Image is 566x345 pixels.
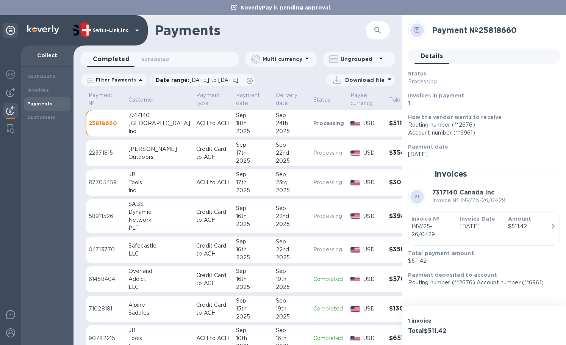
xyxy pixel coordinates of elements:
b: Payments [27,101,53,107]
img: USD [350,277,361,282]
p: ACH to ACH [196,334,230,342]
button: Invoice №INV/25-26/0429Invoice Date[DATE]Amount$511.42 [408,212,560,246]
div: Tools [128,334,190,342]
p: USD [363,334,383,342]
div: Network [128,216,190,224]
div: 23rd [276,179,307,187]
div: 17th [236,179,270,187]
p: [DATE] [460,223,502,231]
div: Sep [236,204,270,212]
p: Completed [313,275,344,283]
p: Credit Card to ACH [196,301,230,317]
h3: $354.01 [389,149,420,157]
div: 2025 [276,283,307,291]
p: Payment type [196,91,220,107]
span: Scheduled [142,55,169,63]
b: Payment deposited to account [408,272,497,278]
img: USD [350,151,361,156]
div: 16th [236,246,270,254]
p: Processing [313,149,344,157]
div: 2025 [236,220,270,228]
div: 2025 [276,313,307,321]
p: Credit Card to ACH [196,242,230,258]
p: Swiss-Link,Inc [93,28,131,33]
div: Sep [276,238,307,246]
div: Inc [128,127,190,135]
div: Sep [236,326,270,334]
p: 61458404 [89,275,122,283]
b: Status [408,71,427,77]
p: 04713770 [89,246,122,254]
p: 87705459 [89,179,122,187]
div: 7317140 [128,111,190,119]
span: Payment type [196,91,230,107]
div: 2025 [276,127,307,135]
p: Delivery date [276,91,297,107]
p: Credit Card to ACH [196,145,230,161]
div: 22nd [276,212,307,220]
span: Status [313,96,340,104]
div: Sep [236,297,270,305]
p: INV/25-26/0429 [411,223,454,238]
h2: Invoices [435,169,467,179]
div: Tools [128,179,190,187]
p: Processing [313,119,344,127]
h3: $358.28 [389,246,420,253]
p: 58911526 [89,212,122,220]
div: Safecastle [128,242,190,250]
span: [DATE] to [DATE] [189,77,238,83]
img: Foreign exchange [6,70,15,79]
div: Sep [276,326,307,334]
div: Date range:[DATE] to [DATE] [150,74,255,86]
div: Sep [276,297,307,305]
div: 2025 [236,254,270,262]
div: Sep [276,141,307,149]
div: Sep [276,267,307,275]
p: Invoice № INV/25-26/0429 [432,196,505,204]
p: USD [363,179,383,187]
h2: Payment № 25818660 [432,25,554,35]
span: Completed [93,54,130,64]
h3: Total $511.42 [408,328,481,335]
p: Date range : [156,76,242,84]
div: [GEOGRAPHIC_DATA] [128,119,190,127]
p: Routing number (**2676) Account number (**6961) [408,279,554,287]
p: Ungrouped [341,55,377,63]
span: Customer [128,96,164,104]
span: Paid [389,96,411,104]
b: Customers [27,114,56,120]
p: Credit Card to ACH [196,271,230,287]
div: SABS [128,200,190,208]
p: Credit Card to ACH [196,208,230,224]
p: USD [363,275,383,283]
img: Logo [27,25,59,34]
b: 7317140 Canada Inc [432,189,494,196]
div: Sep [236,111,270,119]
div: 17th [236,149,270,157]
p: Filter Payments [93,77,136,83]
div: 2025 [236,283,270,291]
span: Payment № [89,91,122,107]
div: 2025 [276,220,307,228]
p: 22371815 [89,149,122,157]
img: USD [350,247,361,252]
p: KoverlyPay is pending approval. [237,4,336,11]
p: Processing [313,246,344,254]
img: USD [350,306,361,312]
div: 2025 [236,157,270,165]
div: JB [128,171,190,179]
div: 2025 [276,157,307,165]
p: 25818660 [89,119,122,127]
div: Dynamic [128,208,190,216]
div: 22nd [276,246,307,254]
div: Inc [128,187,190,194]
b: 7I [414,194,419,199]
div: Account number (**6961) [408,129,554,137]
p: USD [363,305,383,313]
div: 22nd [276,149,307,157]
b: Payment date [408,144,449,150]
p: USD [363,149,383,157]
p: Collect [27,52,67,59]
p: Multi currency [263,55,302,63]
div: 19th [276,275,307,283]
